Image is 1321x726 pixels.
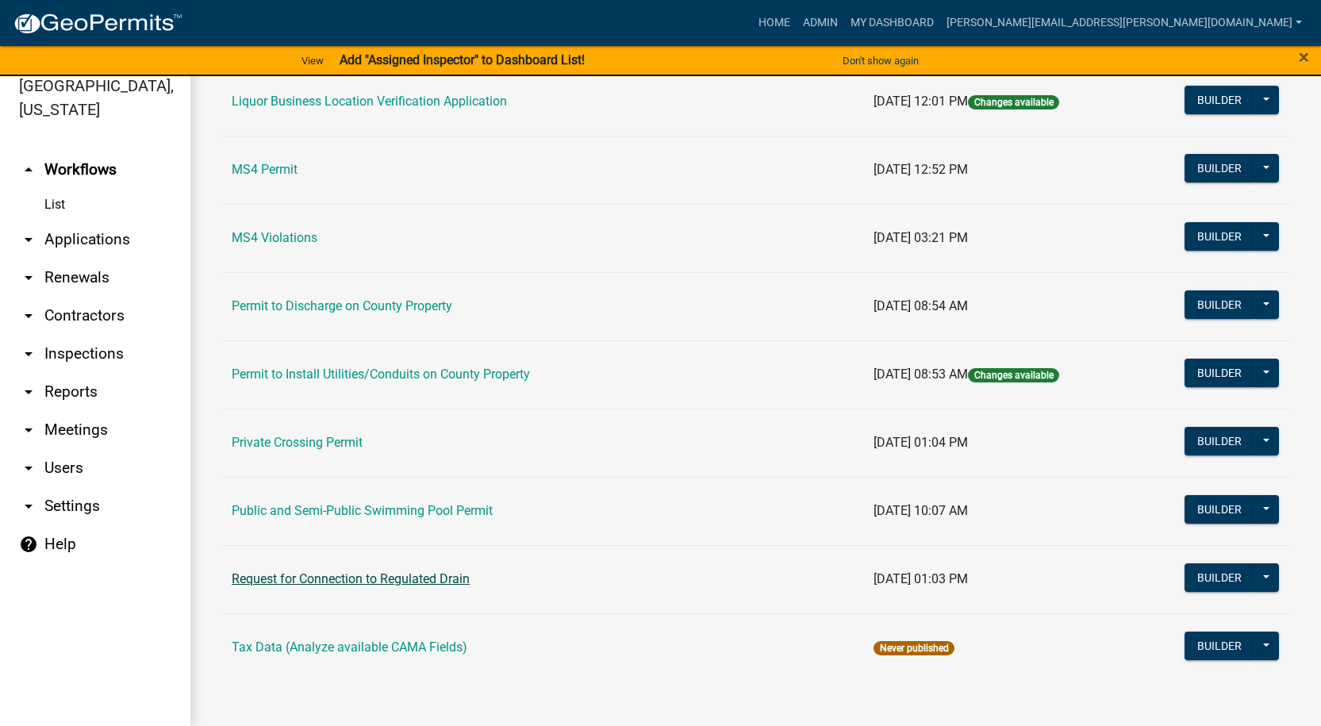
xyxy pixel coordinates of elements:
a: Request for Connection to Regulated Drain [232,571,470,586]
button: Builder [1185,427,1254,455]
i: arrow_drop_down [19,344,38,363]
button: Builder [1185,222,1254,251]
button: Builder [1185,632,1254,660]
i: help [19,535,38,554]
i: arrow_drop_down [19,230,38,249]
span: Never published [874,641,954,655]
span: [DATE] 12:01 PM [874,94,968,109]
i: arrow_drop_down [19,497,38,516]
i: arrow_drop_down [19,268,38,287]
span: Changes available [968,95,1058,109]
a: Admin [797,8,844,38]
a: Liquor Business Location Verification Application [232,94,507,109]
button: Builder [1185,154,1254,182]
a: Permit to Install Utilities/Conduits on County Property [232,367,530,382]
button: Builder [1185,563,1254,592]
a: Tax Data (Analyze available CAMA Fields) [232,640,467,655]
i: arrow_drop_down [19,421,38,440]
span: [DATE] 08:53 AM [874,367,968,382]
a: Permit to Discharge on County Property [232,298,452,313]
button: Builder [1185,495,1254,524]
button: Builder [1185,290,1254,319]
a: My Dashboard [844,8,940,38]
a: Home [752,8,797,38]
span: Changes available [968,368,1058,382]
a: Public and Semi-Public Swimming Pool Permit [232,503,493,518]
button: Don't show again [836,48,925,74]
span: [DATE] 01:03 PM [874,571,968,586]
a: Private Crossing Permit [232,435,363,450]
a: MS4 Violations [232,230,317,245]
span: [DATE] 10:07 AM [874,503,968,518]
i: arrow_drop_down [19,459,38,478]
span: [DATE] 01:04 PM [874,435,968,450]
button: Builder [1185,86,1254,114]
a: [PERSON_NAME][EMAIL_ADDRESS][PERSON_NAME][DOMAIN_NAME] [940,8,1308,38]
a: MS4 Permit [232,162,298,177]
span: [DATE] 12:52 PM [874,162,968,177]
strong: Add "Assigned Inspector" to Dashboard List! [340,52,585,67]
span: [DATE] 08:54 AM [874,298,968,313]
i: arrow_drop_down [19,382,38,401]
button: Builder [1185,359,1254,387]
span: [DATE] 03:21 PM [874,230,968,245]
a: View [295,48,330,74]
i: arrow_drop_down [19,306,38,325]
span: × [1299,46,1309,68]
i: arrow_drop_up [19,160,38,179]
button: Close [1299,48,1309,67]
